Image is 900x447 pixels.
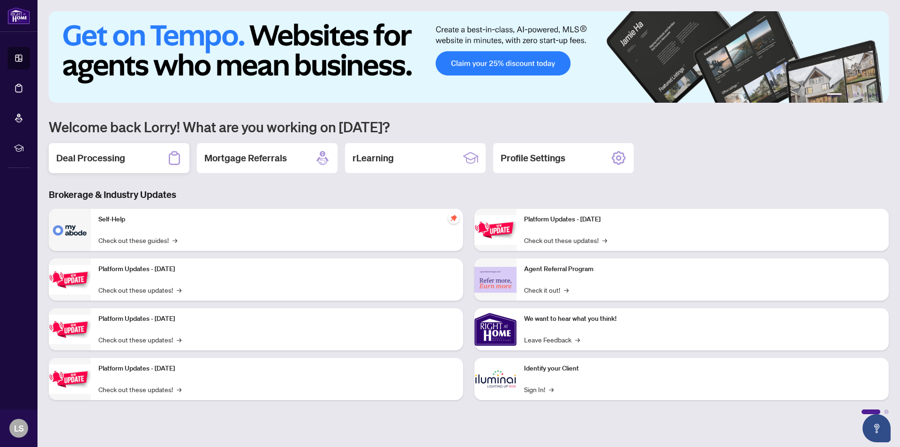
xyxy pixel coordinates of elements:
[474,215,517,245] img: Platform Updates - June 23, 2025
[177,285,181,295] span: →
[524,364,881,374] p: Identify your Client
[98,334,181,345] a: Check out these updates!→
[56,152,125,165] h2: Deal Processing
[861,93,864,97] button: 4
[98,364,456,374] p: Platform Updates - [DATE]
[352,152,394,165] h2: rLearning
[49,11,889,103] img: Slide 0
[98,285,181,295] a: Check out these updates!→
[172,235,177,245] span: →
[549,384,554,394] span: →
[524,334,580,345] a: Leave Feedback→
[448,212,459,224] span: pushpin
[524,214,881,225] p: Platform Updates - [DATE]
[501,152,565,165] h2: Profile Settings
[177,334,181,345] span: →
[602,235,607,245] span: →
[564,285,569,295] span: →
[49,188,889,201] h3: Brokerage & Industry Updates
[204,152,287,165] h2: Mortgage Referrals
[524,235,607,245] a: Check out these updates!→
[575,334,580,345] span: →
[524,264,881,274] p: Agent Referral Program
[524,314,881,324] p: We want to hear what you think!
[846,93,849,97] button: 2
[524,285,569,295] a: Check it out!→
[98,214,456,225] p: Self-Help
[98,235,177,245] a: Check out these guides!→
[49,315,91,344] img: Platform Updates - July 21, 2025
[868,93,872,97] button: 5
[177,384,181,394] span: →
[98,384,181,394] a: Check out these updates!→
[474,267,517,293] img: Agent Referral Program
[853,93,857,97] button: 3
[474,308,517,350] img: We want to hear what you think!
[876,93,879,97] button: 6
[49,265,91,295] img: Platform Updates - September 16, 2025
[862,414,891,442] button: Open asap
[524,384,554,394] a: Sign In!→
[49,209,91,251] img: Self-Help
[7,7,30,24] img: logo
[98,314,456,324] p: Platform Updates - [DATE]
[474,358,517,400] img: Identify your Client
[49,118,889,136] h1: Welcome back Lorry! What are you working on [DATE]?
[827,93,842,97] button: 1
[14,422,24,435] span: LS
[49,364,91,394] img: Platform Updates - July 8, 2025
[98,264,456,274] p: Platform Updates - [DATE]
